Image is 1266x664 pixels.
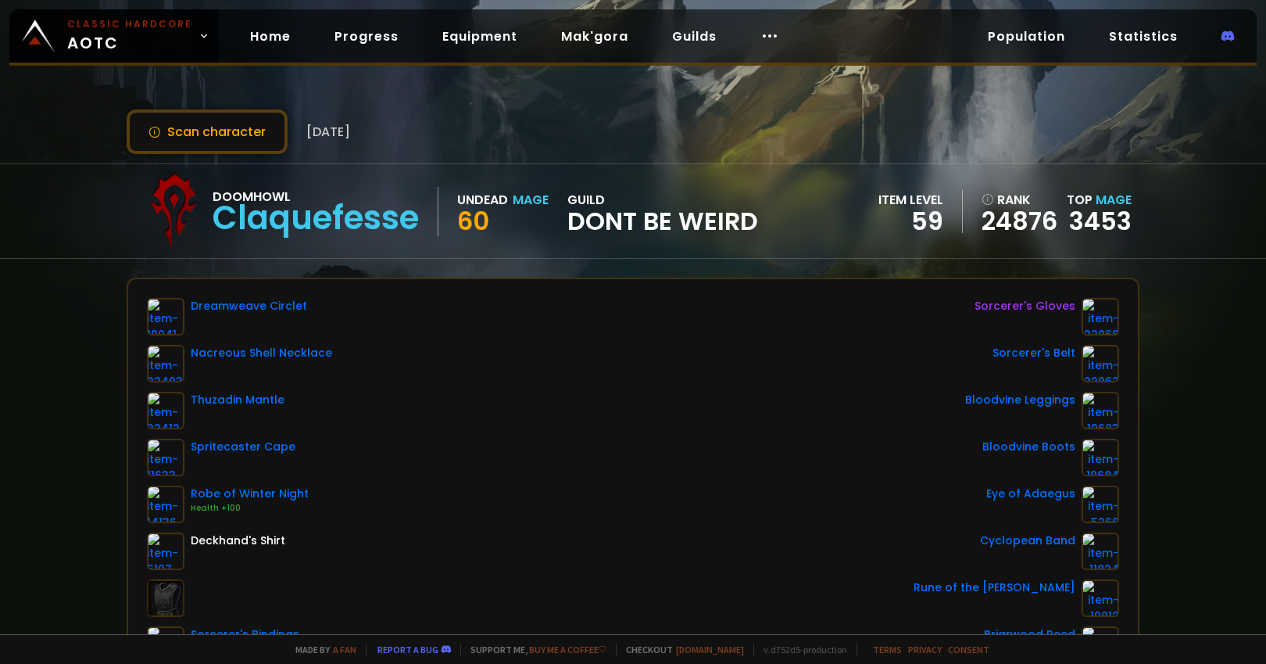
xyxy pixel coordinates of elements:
[191,486,309,502] div: Robe of Winter Night
[191,392,284,408] div: Thuzadin Mantle
[286,644,356,655] span: Made by
[1069,203,1132,239] a: 3453
[753,644,847,655] span: v. d752d5 - production
[147,533,184,570] img: item-5107
[147,486,184,523] img: item-14136
[513,190,549,210] div: Mage
[322,20,411,52] a: Progress
[984,626,1075,643] div: Briarwood Reed
[529,644,606,655] a: Buy me a coffee
[982,210,1057,233] a: 24876
[549,20,641,52] a: Mak'gora
[430,20,530,52] a: Equipment
[191,533,285,549] div: Deckhand's Shirt
[914,580,1075,596] div: Rune of the [PERSON_NAME]
[975,298,1075,314] div: Sorcerer's Gloves
[67,17,192,55] span: AOTC
[191,298,307,314] div: Dreamweave Circlet
[127,109,288,154] button: Scan character
[191,626,299,643] div: Sorcerer's Bindings
[1082,345,1119,382] img: item-22062
[660,20,729,52] a: Guilds
[908,644,942,655] a: Privacy
[975,20,1078,52] a: Population
[878,190,943,210] div: item level
[992,345,1075,361] div: Sorcerer's Belt
[9,9,219,63] a: Classic HardcoreAOTC
[1082,533,1119,570] img: item-11824
[980,533,1075,549] div: Cyclopean Band
[982,190,1057,210] div: rank
[873,644,902,655] a: Terms
[1082,298,1119,336] img: item-22066
[1096,20,1190,52] a: Statistics
[147,439,184,476] img: item-11623
[616,644,744,655] span: Checkout
[1096,191,1132,209] span: Mage
[567,210,758,233] span: Dont Be Weird
[878,210,943,233] div: 59
[377,644,438,655] a: Report a bug
[1082,486,1119,523] img: item-5266
[1067,190,1132,210] div: Top
[457,190,508,210] div: Undead
[948,644,989,655] a: Consent
[238,20,303,52] a: Home
[1082,392,1119,429] img: item-19683
[191,345,332,361] div: Nacreous Shell Necklace
[460,644,606,655] span: Support me,
[147,298,184,336] img: item-10041
[191,439,295,455] div: Spritecaster Cape
[676,644,744,655] a: [DOMAIN_NAME]
[67,17,192,31] small: Classic Hardcore
[965,392,1075,408] div: Bloodvine Leggings
[213,206,419,230] div: Claquefesse
[333,644,356,655] a: a fan
[986,486,1075,502] div: Eye of Adaegus
[191,502,309,515] div: Health +100
[147,345,184,382] img: item-22403
[213,187,419,206] div: Doomhowl
[1082,439,1119,476] img: item-19684
[567,190,758,233] div: guild
[982,439,1075,455] div: Bloodvine Boots
[1082,580,1119,617] img: item-19812
[457,203,489,239] span: 60
[306,122,350,142] span: [DATE]
[147,392,184,429] img: item-22412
